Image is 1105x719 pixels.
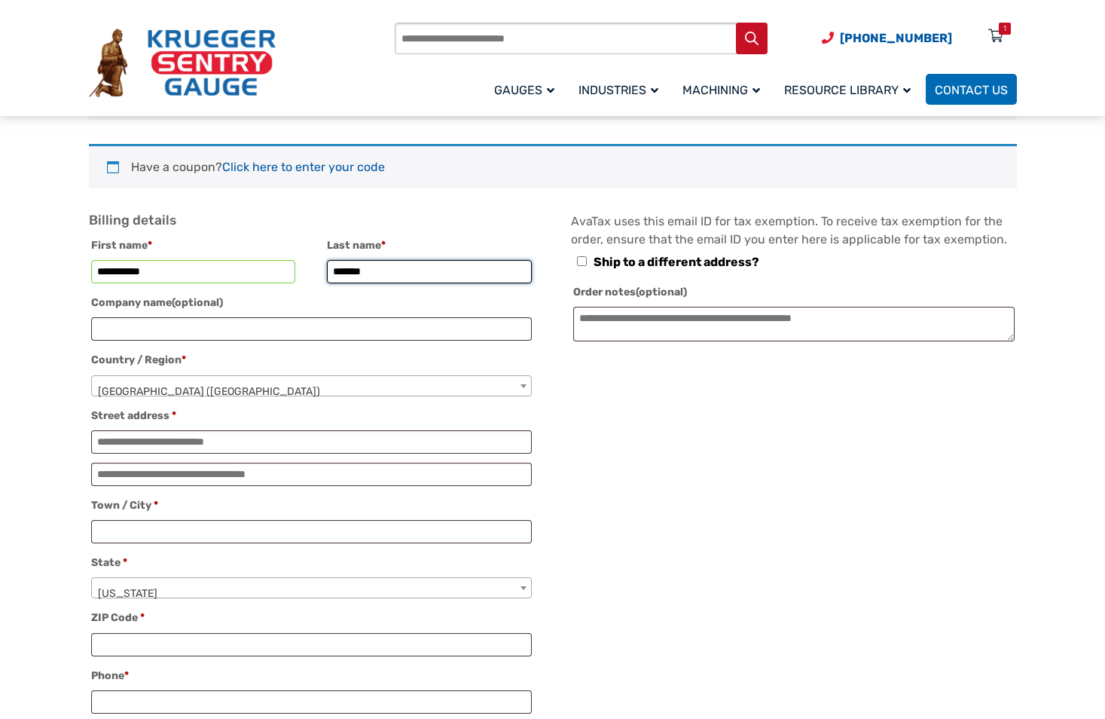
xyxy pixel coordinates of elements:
[89,29,276,98] img: Krueger Sentry Gauge
[775,72,926,107] a: Resource Library
[485,72,569,107] a: Gauges
[636,286,687,298] span: (optional)
[91,577,532,598] span: State
[926,74,1017,105] a: Contact Us
[89,213,534,229] h3: Billing details
[569,72,673,107] a: Industries
[784,83,911,97] span: Resource Library
[172,296,223,309] span: (optional)
[91,495,532,516] label: Town / City
[92,376,531,408] span: United States (US)
[1003,23,1006,35] div: 1
[573,282,1014,303] label: Order notes
[840,31,952,45] span: [PHONE_NUMBER]
[91,665,532,687] label: Phone
[91,350,532,371] label: Country / Region
[494,83,554,97] span: Gauges
[594,255,759,269] span: Ship to a different address?
[935,83,1008,97] span: Contact Us
[682,83,760,97] span: Machining
[91,375,532,396] span: Country / Region
[89,144,1017,188] div: Have a coupon?
[91,235,296,256] label: First name
[673,72,775,107] a: Machining
[577,256,587,266] input: Ship to a different address?
[91,292,532,314] label: Company name
[222,160,385,174] a: Enter your coupon code
[91,405,532,427] label: Street address
[91,607,532,629] label: ZIP Code
[578,83,658,97] span: Industries
[822,29,952,47] a: Phone Number (920) 434-8860
[327,235,532,256] label: Last name
[92,578,531,610] span: Wisconsin
[571,213,1016,348] div: AvaTax uses this email ID for tax exemption. To receive tax exemption for the order, ensure that ...
[91,552,532,574] label: State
